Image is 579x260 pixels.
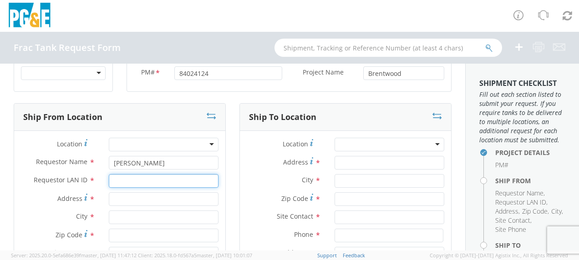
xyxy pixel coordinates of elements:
h3: Shipment Checklist [479,80,565,88]
img: pge-logo-06675f144f4cfa6a6814.png [7,3,52,30]
li: , [495,198,548,207]
span: Server: 2025.20.0-5efa686e39f [11,252,137,259]
h4: Project Details [495,149,565,156]
span: Address [495,207,518,215]
input: Shipment, Tracking or Reference Number (at least 4 chars) [274,39,502,57]
span: Phone [294,230,313,239]
span: Zip Code [522,207,548,215]
span: Fill out each section listed to submit your request. If you require tanks to be delivered to mult... [479,90,565,145]
h4: Frac Tank Request Form [14,43,121,53]
span: Requestor Name [36,157,87,166]
span: PM# [141,68,155,78]
span: Address [57,194,82,203]
span: Client: 2025.18.0-fd567a5 [138,252,252,259]
span: Requestor LAN ID [495,198,546,206]
span: Requestor Name [495,189,543,197]
span: Location [283,140,308,148]
span: master, [DATE] 10:01:07 [197,252,252,259]
span: Site Contact [51,248,87,257]
h4: Ship From [495,177,565,184]
h3: Ship To Location [249,113,316,122]
li: , [522,207,549,216]
span: City [76,212,87,220]
span: PM# [495,160,508,169]
span: master, [DATE] 11:47:12 [81,252,137,259]
span: Zip Code [281,194,308,203]
span: Site Phone [495,225,526,234]
a: Support [317,252,337,259]
h4: Ship To [495,242,565,249]
a: Feedback [343,252,365,259]
span: Site Contact [495,216,530,225]
li: , [551,207,563,216]
span: Copyright © [DATE]-[DATE] Agistix Inc., All Rights Reserved [430,252,568,259]
span: City [302,175,313,184]
span: Zip Code [56,230,82,239]
span: Add Notes [281,248,313,257]
h3: Ship From Location [23,113,102,122]
span: Address [283,158,308,166]
li: , [495,216,532,225]
li: , [495,207,520,216]
span: Requestor LAN ID [34,175,87,184]
span: Location [57,140,82,148]
span: Project Name [303,68,344,78]
li: , [495,189,545,198]
span: City [551,207,562,215]
span: Site Contact [277,212,313,220]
